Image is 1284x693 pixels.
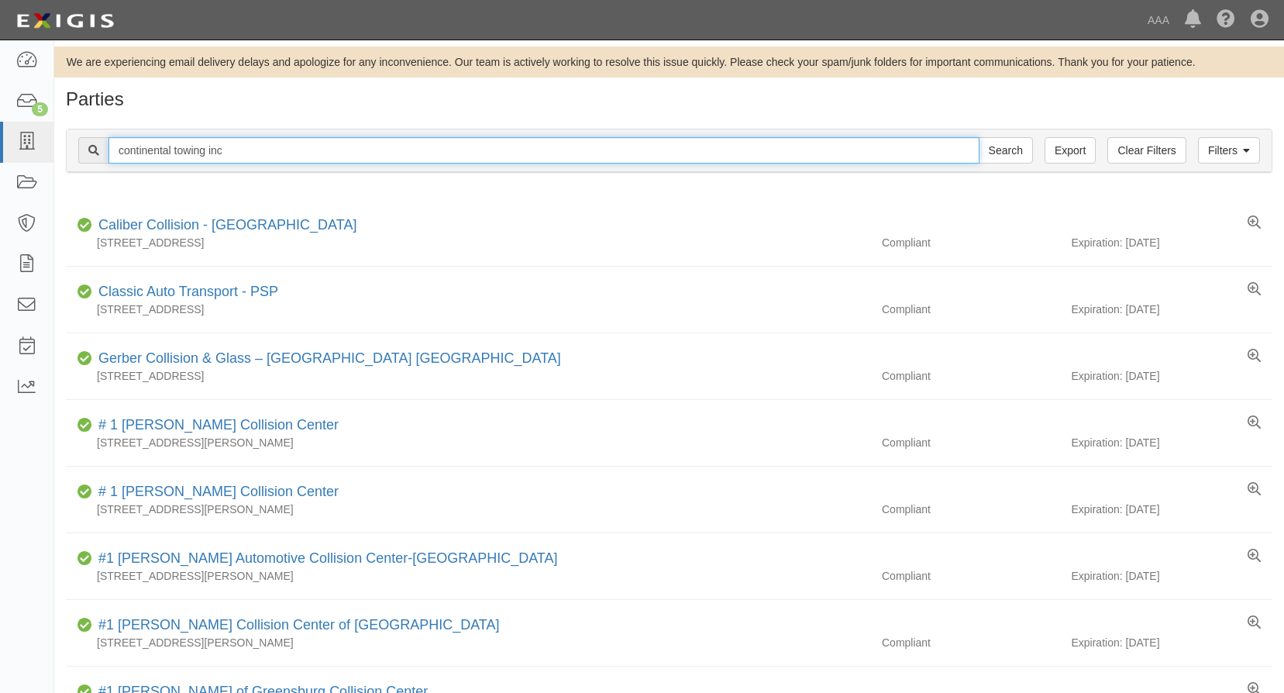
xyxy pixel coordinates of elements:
[66,635,870,650] div: [STREET_ADDRESS][PERSON_NAME]
[1071,302,1272,317] div: Expiration: [DATE]
[1071,235,1272,250] div: Expiration: [DATE]
[1045,137,1096,164] a: Export
[870,635,1071,650] div: Compliant
[1248,349,1261,364] a: View results summary
[92,215,356,236] div: Caliber Collision - Gainesville
[98,350,561,366] a: Gerber Collision & Glass – [GEOGRAPHIC_DATA] [GEOGRAPHIC_DATA]
[870,435,1071,450] div: Compliant
[66,568,870,584] div: [STREET_ADDRESS][PERSON_NAME]
[77,353,92,364] i: Compliant
[77,220,92,231] i: Compliant
[77,620,92,631] i: Compliant
[98,484,339,499] a: # 1 [PERSON_NAME] Collision Center
[1071,635,1272,650] div: Expiration: [DATE]
[92,349,561,369] div: Gerber Collision & Glass – Houston Brighton
[98,617,500,633] a: #1 [PERSON_NAME] Collision Center of [GEOGRAPHIC_DATA]
[1198,137,1260,164] a: Filters
[870,502,1071,517] div: Compliant
[98,417,339,433] a: # 1 [PERSON_NAME] Collision Center
[98,284,278,299] a: Classic Auto Transport - PSP
[1071,435,1272,450] div: Expiration: [DATE]
[12,7,119,35] img: logo-5460c22ac91f19d4615b14bd174203de0afe785f0fc80cf4dbbc73dc1793850b.png
[870,235,1071,250] div: Compliant
[979,137,1033,164] input: Search
[1217,11,1235,29] i: Help Center - Complianz
[1140,5,1177,36] a: AAA
[98,217,356,233] a: Caliber Collision - [GEOGRAPHIC_DATA]
[66,502,870,517] div: [STREET_ADDRESS][PERSON_NAME]
[1071,368,1272,384] div: Expiration: [DATE]
[870,368,1071,384] div: Compliant
[870,302,1071,317] div: Compliant
[1248,415,1261,431] a: View results summary
[108,137,979,164] input: Search
[92,482,339,502] div: # 1 Cochran Collision Center
[870,568,1071,584] div: Compliant
[66,89,1272,109] h1: Parties
[1071,568,1272,584] div: Expiration: [DATE]
[1248,482,1261,498] a: View results summary
[1248,215,1261,231] a: View results summary
[66,368,870,384] div: [STREET_ADDRESS]
[77,553,92,564] i: Compliant
[92,282,278,302] div: Classic Auto Transport - PSP
[32,102,48,116] div: 5
[1107,137,1186,164] a: Clear Filters
[92,615,500,636] div: #1 Cochran Collision Center of Greensburg
[92,415,339,436] div: # 1 Cochran Collision Center
[66,435,870,450] div: [STREET_ADDRESS][PERSON_NAME]
[77,420,92,431] i: Compliant
[1248,549,1261,564] a: View results summary
[98,550,558,566] a: #1 [PERSON_NAME] Automotive Collision Center-[GEOGRAPHIC_DATA]
[66,235,870,250] div: [STREET_ADDRESS]
[77,487,92,498] i: Compliant
[1071,502,1272,517] div: Expiration: [DATE]
[92,549,558,569] div: #1 Cochran Automotive Collision Center-Monroeville
[1248,615,1261,631] a: View results summary
[77,287,92,298] i: Compliant
[66,302,870,317] div: [STREET_ADDRESS]
[1248,282,1261,298] a: View results summary
[54,54,1284,70] div: We are experiencing email delivery delays and apologize for any inconvenience. Our team is active...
